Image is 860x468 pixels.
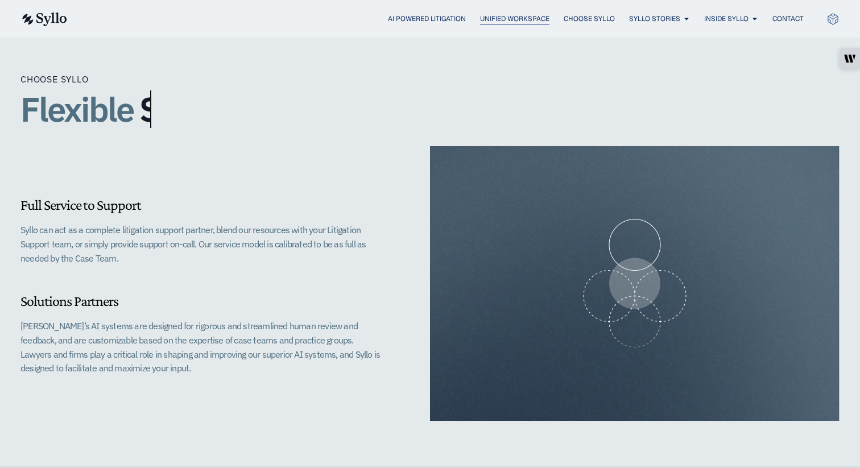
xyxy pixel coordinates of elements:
[480,14,549,24] a: Unified Workspace
[388,14,466,24] a: AI Powered Litigation
[20,223,384,265] p: Syllo can act as a complete litigation support partner, blend our resources with your Litigation ...
[20,72,89,86] div: Choose Syllo
[704,14,749,24] a: Inside Syllo
[90,14,804,24] nav: Menu
[20,293,118,309] span: Solutions Partners
[90,14,804,24] div: Menu Toggle
[20,86,133,131] span: Flexible
[772,14,804,24] a: Contact
[20,319,384,375] p: [PERSON_NAME]’s AI systems are designed for rigorous and streamlined human review and feedback, a...
[139,90,255,128] span: Support
[20,197,141,213] span: Full Service to Support
[564,14,615,24] a: Choose Syllo
[20,13,67,26] img: syllo
[629,14,680,24] a: Syllo Stories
